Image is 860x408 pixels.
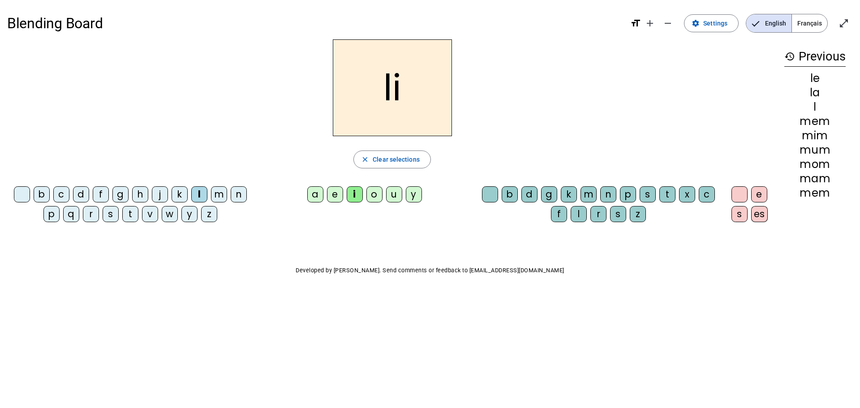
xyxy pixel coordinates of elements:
[561,186,577,202] div: k
[645,18,655,29] mat-icon: add
[784,73,846,84] div: le
[784,130,846,141] div: mim
[571,206,587,222] div: l
[386,186,402,202] div: u
[307,186,323,202] div: a
[63,206,79,222] div: q
[684,14,739,32] button: Settings
[191,186,207,202] div: l
[784,51,795,62] mat-icon: history
[373,154,420,165] span: Clear selections
[53,186,69,202] div: c
[551,206,567,222] div: f
[162,206,178,222] div: w
[640,186,656,202] div: s
[746,14,791,32] span: English
[7,9,623,38] h1: Blending Board
[34,186,50,202] div: b
[201,206,217,222] div: z
[751,206,768,222] div: es
[132,186,148,202] div: h
[333,39,452,136] h2: li
[610,206,626,222] div: s
[784,102,846,112] div: l
[211,186,227,202] div: m
[600,186,616,202] div: n
[172,186,188,202] div: k
[792,14,827,32] span: Français
[142,206,158,222] div: v
[620,186,636,202] div: p
[43,206,60,222] div: p
[93,186,109,202] div: f
[659,186,675,202] div: t
[231,186,247,202] div: n
[502,186,518,202] div: b
[703,18,727,29] span: Settings
[731,206,748,222] div: s
[122,206,138,222] div: t
[541,186,557,202] div: g
[181,206,198,222] div: y
[83,206,99,222] div: r
[590,206,606,222] div: r
[73,186,89,202] div: d
[630,206,646,222] div: z
[835,14,853,32] button: Enter full screen
[699,186,715,202] div: c
[112,186,129,202] div: g
[751,186,767,202] div: e
[662,18,673,29] mat-icon: remove
[838,18,849,29] mat-icon: open_in_full
[361,155,369,163] mat-icon: close
[406,186,422,202] div: y
[641,14,659,32] button: Increase font size
[630,18,641,29] mat-icon: format_size
[103,206,119,222] div: s
[746,14,828,33] mat-button-toggle-group: Language selection
[784,145,846,155] div: mum
[327,186,343,202] div: e
[679,186,695,202] div: x
[7,265,853,276] p: Developed by [PERSON_NAME]. Send comments or feedback to [EMAIL_ADDRESS][DOMAIN_NAME]
[784,116,846,127] div: mem
[347,186,363,202] div: i
[784,188,846,198] div: mem
[784,173,846,184] div: mam
[366,186,383,202] div: o
[353,150,431,168] button: Clear selections
[152,186,168,202] div: j
[692,19,700,27] mat-icon: settings
[580,186,597,202] div: m
[521,186,537,202] div: d
[784,87,846,98] div: la
[784,47,846,67] h3: Previous
[659,14,677,32] button: Decrease font size
[784,159,846,170] div: mom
